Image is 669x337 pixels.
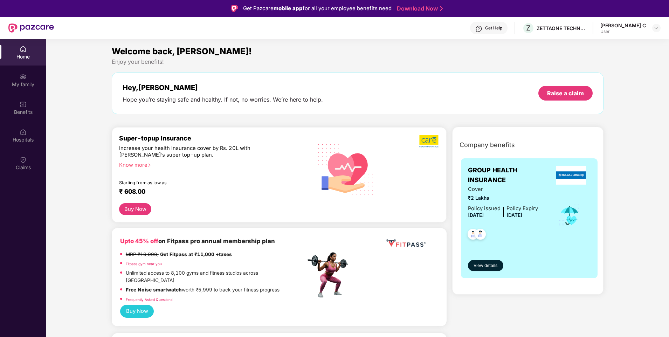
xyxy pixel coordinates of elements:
[654,25,659,31] img: svg+xml;base64,PHN2ZyBpZD0iRHJvcGRvd24tMzJ4MzIiIHhtbG5zPSJodHRwOi8vd3d3LnczLm9yZy8yMDAwL3N2ZyIgd2...
[231,5,238,12] img: Logo
[468,185,538,193] span: Cover
[474,262,497,269] span: View details
[468,165,551,185] span: GROUP HEALTH INSURANCE
[397,5,441,12] a: Download Now
[468,194,538,202] span: ₹2 Lakhs
[558,204,581,227] img: icon
[119,145,276,159] div: Increase your health insurance cover by Rs. 20L with [PERSON_NAME]’s super top-up plan.
[20,129,27,136] img: svg+xml;base64,PHN2ZyBpZD0iSG9zcGl0YWxzIiB4bWxucz0iaHR0cDovL3d3dy53My5vcmcvMjAwMC9zdmciIHdpZHRoPS...
[274,5,303,12] strong: mobile app
[468,205,501,213] div: Policy issued
[475,25,482,32] img: svg+xml;base64,PHN2ZyBpZD0iSGVscC0zMngzMiIgeG1sbnM9Imh0dHA6Ly93d3cudzMub3JnLzIwMDAvc3ZnIiB3aWR0aD...
[120,238,158,245] b: Upto 45% off
[126,287,182,293] strong: Free Noise smartwatch
[112,46,252,56] span: Welcome back, [PERSON_NAME]!
[8,23,54,33] img: New Pazcare Logo
[440,5,443,12] img: Stroke
[20,73,27,80] img: svg+xml;base64,PHN2ZyB3aWR0aD0iMjAiIGhlaWdodD0iMjAiIHZpZXdCb3g9IjAgMCAyMCAyMCIgZmlsbD0ibm9uZSIgeG...
[147,163,151,167] span: right
[119,203,151,215] button: Buy Now
[160,252,232,257] strong: Get Fitpass at ₹11,000 +taxes
[537,25,586,32] div: ZETTAONE TECHNOLOGIES INDIA PRIVATE LIMITED
[305,250,354,300] img: fpp.png
[472,227,489,244] img: svg+xml;base64,PHN2ZyB4bWxucz0iaHR0cDovL3d3dy53My5vcmcvMjAwMC9zdmciIHdpZHRoPSI0OC45NDMiIGhlaWdodD...
[20,101,27,108] img: svg+xml;base64,PHN2ZyBpZD0iQmVuZWZpdHMiIHhtbG5zPSJodHRwOi8vd3d3LnczLm9yZy8yMDAwL3N2ZyIgd2lkdGg9Ij...
[506,212,522,218] span: [DATE]
[119,135,306,142] div: Super-topup Insurance
[126,286,280,294] p: worth ₹5,999 to track your fitness progress
[600,22,646,29] div: [PERSON_NAME] C
[126,297,173,302] a: Frequently Asked Questions!
[547,89,584,97] div: Raise a claim
[119,162,302,167] div: Know more
[485,25,502,31] div: Get Help
[120,305,154,318] button: Buy Now
[123,83,323,92] div: Hey, [PERSON_NAME]
[20,46,27,53] img: svg+xml;base64,PHN2ZyBpZD0iSG9tZSIgeG1sbnM9Imh0dHA6Ly93d3cudzMub3JnLzIwMDAvc3ZnIiB3aWR0aD0iMjAiIG...
[20,156,27,163] img: svg+xml;base64,PHN2ZyBpZD0iQ2xhaW0iIHhtbG5zPSJodHRwOi8vd3d3LnczLm9yZy8yMDAwL3N2ZyIgd2lkdGg9IjIwIi...
[385,236,427,249] img: fppp.png
[468,260,503,271] button: View details
[120,238,275,245] b: on Fitpass pro annual membership plan
[119,188,299,196] div: ₹ 608.00
[526,24,531,32] span: Z
[126,269,306,284] p: Unlimited access to 8,100 gyms and fitness studios across [GEOGRAPHIC_DATA]
[419,135,439,148] img: b5dec4f62d2307b9de63beb79f102df3.png
[243,4,392,13] div: Get Pazcare for all your employee benefits need
[506,205,538,213] div: Policy Expiry
[126,252,159,257] del: MRP ₹19,999,
[123,96,323,103] div: Hope you’re staying safe and healthy. If not, no worries. We’re here to help.
[126,262,162,266] a: Fitpass gym near you
[468,212,484,218] span: [DATE]
[600,29,646,34] div: User
[112,58,604,66] div: Enjoy your benefits!
[460,140,515,150] span: Company benefits
[312,135,379,203] img: svg+xml;base64,PHN2ZyB4bWxucz0iaHR0cDovL3d3dy53My5vcmcvMjAwMC9zdmciIHhtbG5zOnhsaW5rPSJodHRwOi8vd3...
[119,180,276,185] div: Starting from as low as
[556,166,586,185] img: insurerLogo
[464,227,482,244] img: svg+xml;base64,PHN2ZyB4bWxucz0iaHR0cDovL3d3dy53My5vcmcvMjAwMC9zdmciIHdpZHRoPSI0OC45NDMiIGhlaWdodD...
